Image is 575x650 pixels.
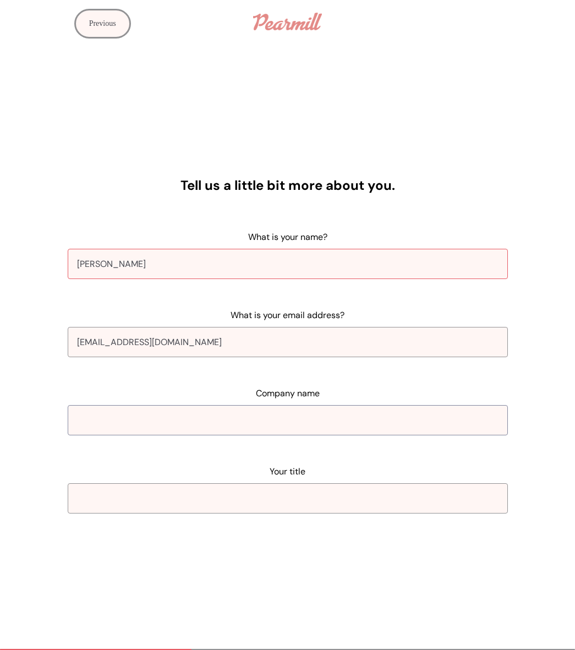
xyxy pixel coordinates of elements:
[270,466,305,477] p: Your title
[231,309,344,321] p: What is your email address?
[248,7,327,36] a: Logo
[180,177,395,194] h2: Tell us a little bit more about you.
[248,231,327,243] p: What is your name?
[74,9,131,39] button: Previous
[256,387,320,399] p: Company name
[253,13,322,30] img: Logo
